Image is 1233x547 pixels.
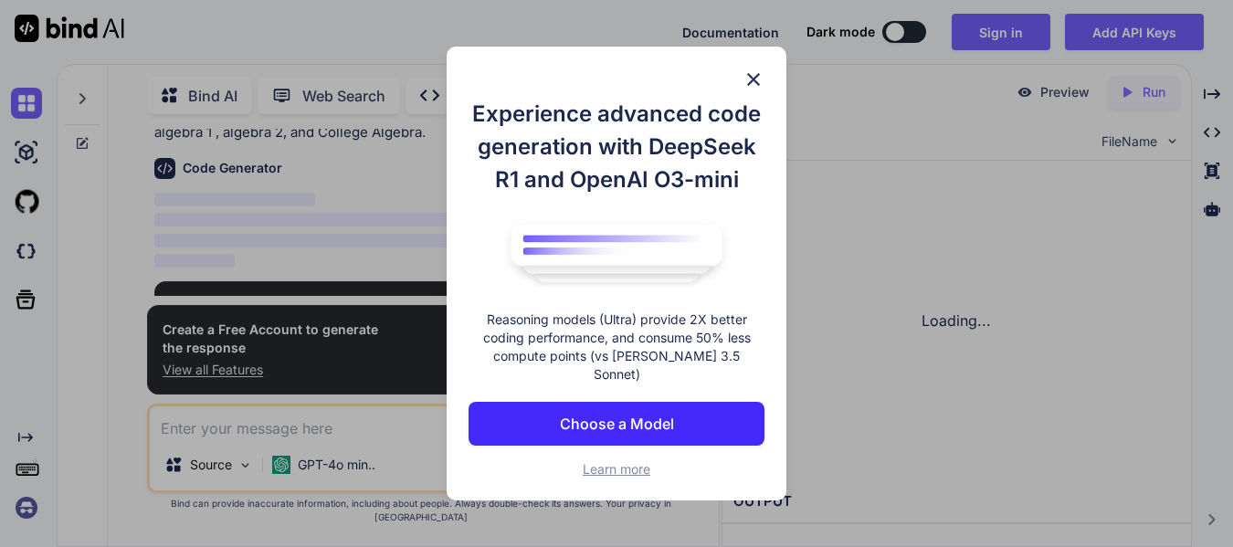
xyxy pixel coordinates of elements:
button: Choose a Model [469,402,764,446]
img: bind logo [498,215,735,293]
span: Learn more [583,461,650,477]
p: Choose a Model [560,413,674,435]
p: Reasoning models (Ultra) provide 2X better coding performance, and consume 50% less compute point... [469,310,764,384]
h1: Experience advanced code generation with DeepSeek R1 and OpenAI O3-mini [469,98,764,196]
img: close [743,68,764,90]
